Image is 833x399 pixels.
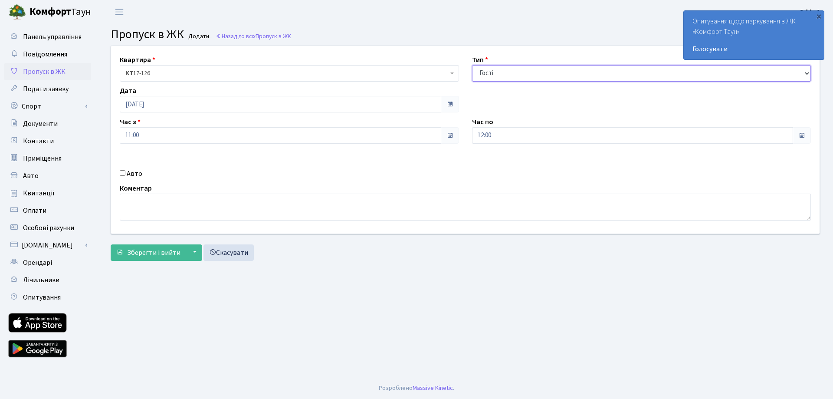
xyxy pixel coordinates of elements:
[413,383,453,392] a: Massive Kinetic
[4,80,91,98] a: Подати заявку
[120,117,141,127] label: Час з
[4,98,91,115] a: Спорт
[120,65,459,82] span: <b>КТ</b>&nbsp;&nbsp;&nbsp;&nbsp;17-126
[23,84,69,94] span: Подати заявку
[256,32,291,40] span: Пропуск в ЖК
[23,171,39,181] span: Авто
[125,69,133,78] b: КТ
[9,3,26,21] img: logo.png
[23,293,61,302] span: Опитування
[23,206,46,215] span: Оплати
[23,49,67,59] span: Повідомлення
[4,28,91,46] a: Панель управління
[4,185,91,202] a: Квитанції
[799,7,823,17] a: Офіс 1.
[23,154,62,163] span: Приміщення
[692,44,815,54] a: Голосувати
[111,244,186,261] button: Зберегти і вийти
[4,254,91,271] a: Орендарі
[203,244,254,261] a: Скасувати
[23,119,58,129] span: Документи
[4,289,91,306] a: Опитування
[4,167,91,185] a: Авто
[127,168,142,179] label: Авто
[4,63,91,80] a: Пропуск в ЖК
[4,237,91,254] a: [DOMAIN_NAME]
[187,33,212,40] small: Додати .
[23,275,59,285] span: Лічильники
[4,202,91,219] a: Оплати
[111,26,184,43] span: Пропуск в ЖК
[814,12,823,20] div: ×
[4,132,91,150] a: Контакти
[684,11,824,59] div: Опитування щодо паркування в ЖК «Комфорт Таун»
[23,32,82,42] span: Панель управління
[4,115,91,132] a: Документи
[125,69,448,78] span: <b>КТ</b>&nbsp;&nbsp;&nbsp;&nbsp;17-126
[23,188,55,198] span: Квитанції
[23,223,74,233] span: Особові рахунки
[127,248,180,257] span: Зберегти і вийти
[4,271,91,289] a: Лічильники
[23,67,66,76] span: Пропуск в ЖК
[4,150,91,167] a: Приміщення
[23,136,54,146] span: Контакти
[30,5,91,20] span: Таун
[120,86,136,96] label: Дата
[120,55,155,65] label: Квартира
[4,219,91,237] a: Особові рахунки
[23,258,52,267] span: Орендарі
[108,5,130,19] button: Переключити навігацію
[30,5,71,19] b: Комфорт
[472,117,493,127] label: Час по
[4,46,91,63] a: Повідомлення
[120,183,152,194] label: Коментар
[472,55,488,65] label: Тип
[379,383,454,393] div: Розроблено .
[216,32,291,40] a: Назад до всіхПропуск в ЖК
